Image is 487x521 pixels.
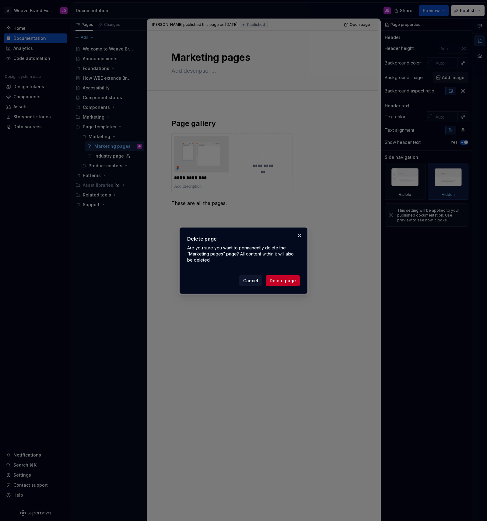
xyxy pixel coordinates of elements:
button: Delete page [266,275,300,286]
p: Are you sure you want to permanently delete the “Marketing pages” page? All content within it wil... [187,245,300,263]
span: Delete page [270,278,296,284]
span: Cancel [243,278,258,284]
button: Cancel [239,275,262,286]
h2: Delete page [187,235,300,242]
